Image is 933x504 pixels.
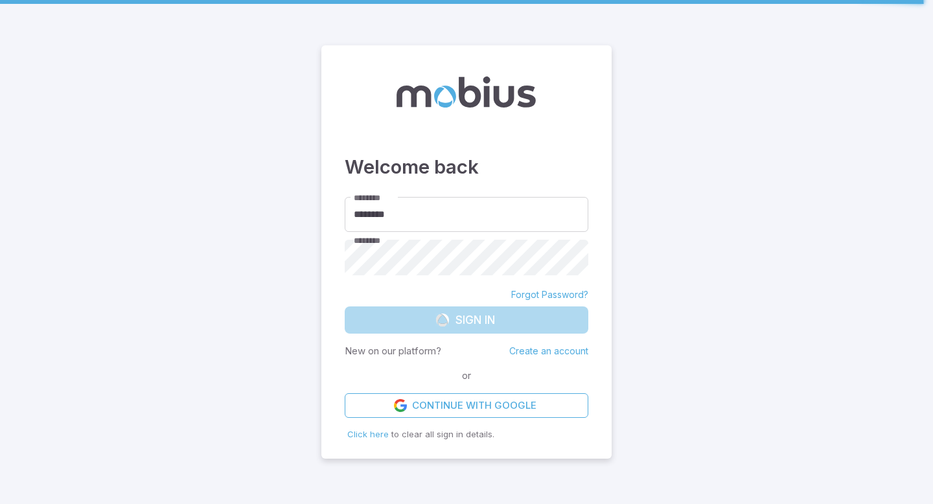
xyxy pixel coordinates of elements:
p: New on our platform? [345,344,441,358]
span: Click here [347,429,389,439]
h3: Welcome back [345,153,588,181]
span: or [459,369,474,383]
p: to clear all sign in details. [347,428,586,441]
a: Create an account [509,345,588,356]
a: Continue with Google [345,393,588,418]
a: Forgot Password? [511,288,588,301]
